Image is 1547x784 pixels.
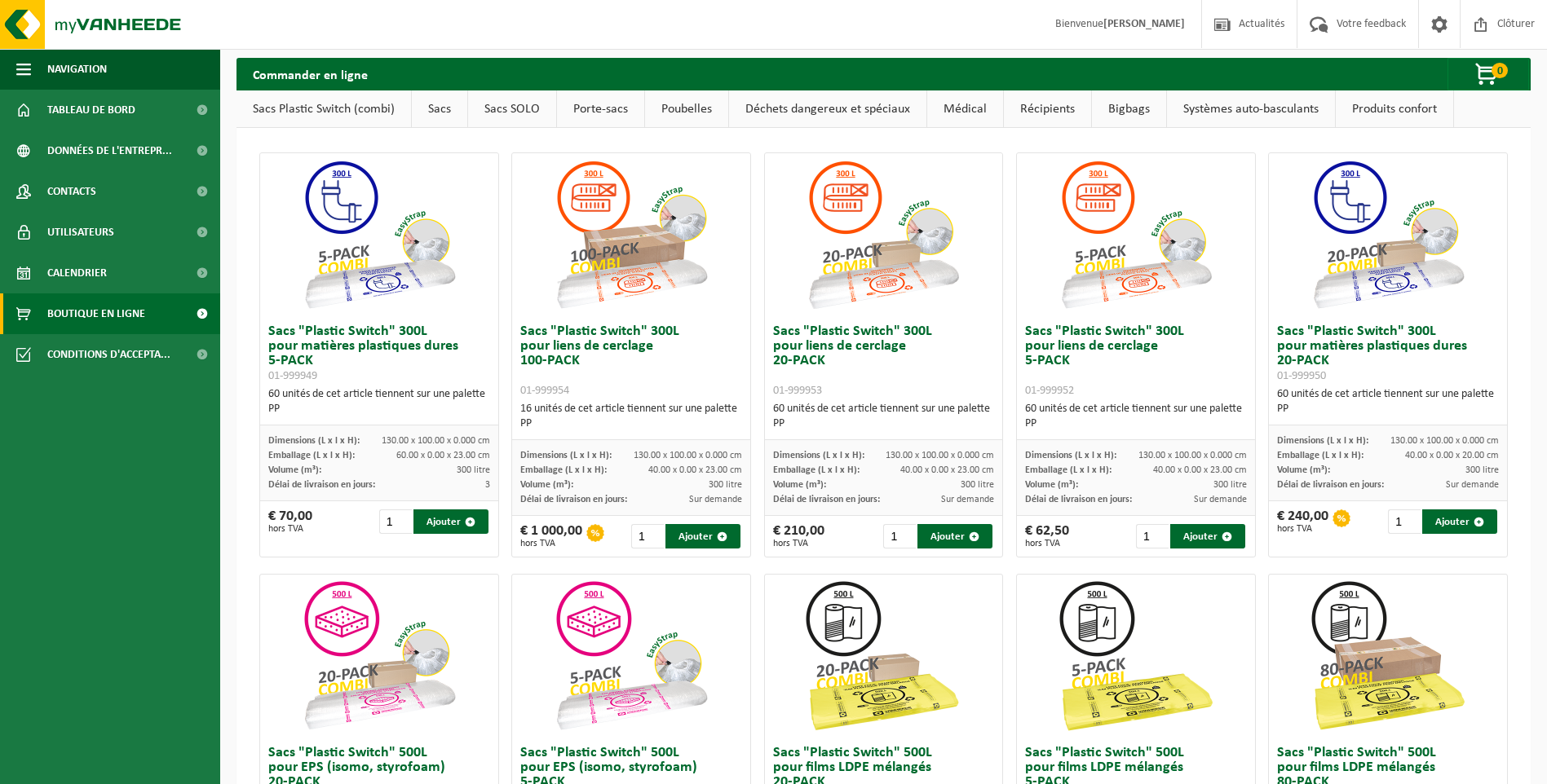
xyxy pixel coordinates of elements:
[1277,465,1330,475] span: Volume (m³):
[648,465,742,475] span: 40.00 x 0.00 x 23.00 cm
[268,402,490,416] div: PP
[520,495,627,504] span: Délai de livraison en jours:
[557,90,644,128] a: Porte-sacs
[1277,324,1499,383] h3: Sacs "Plastic Switch" 300L pour matières plastiques dures 20-PACK
[1054,153,1218,316] img: 01-999952
[773,480,826,490] span: Volume (m³):
[773,451,864,460] span: Dimensions (L x l x H):
[773,416,995,431] div: PP
[268,436,360,446] span: Dimensions (L x l x H):
[1306,153,1470,316] img: 01-999950
[382,436,490,446] span: 130.00 x 100.00 x 0.000 cm
[773,495,880,504] span: Délai de livraison en jours:
[1025,385,1074,397] span: 01-999952
[47,212,114,253] span: Utilisateurs
[773,402,995,431] div: 60 unités de cet article tiennent sur une palette
[468,90,556,128] a: Sacs SOLO
[1306,575,1470,738] img: 01-999968
[1277,509,1328,534] div: € 240,00
[1025,539,1069,548] span: hors TVA
[927,90,1003,128] a: Médical
[268,465,321,475] span: Volume (m³):
[520,524,582,548] div: € 1 000,00
[773,539,824,548] span: hors TVA
[1336,90,1453,128] a: Produits confort
[298,575,461,738] img: 01-999956
[1170,524,1245,548] button: Ajouter
[1025,402,1247,431] div: 60 unités de cet article tiennent sur une palette
[236,58,384,90] h2: Commander en ligne
[1277,370,1326,382] span: 01-999950
[1390,436,1499,446] span: 130.00 x 100.00 x 0.000 cm
[1167,90,1335,128] a: Systèmes auto-basculants
[47,49,107,90] span: Navigation
[268,480,375,490] span: Délai de livraison en jours:
[1004,90,1091,128] a: Récipients
[1194,495,1247,504] span: Sur demande
[457,465,490,475] span: 300 litre
[268,387,490,416] div: 60 unités de cet article tiennent sur une palette
[1025,451,1116,460] span: Dimensions (L x l x H):
[1025,495,1132,504] span: Délai de livraison en jours:
[520,324,742,398] h3: Sacs "Plastic Switch" 300L pour liens de cerclage 100-PACK
[729,90,926,128] a: Déchets dangereux et spéciaux
[520,385,569,397] span: 01-999954
[773,324,995,398] h3: Sacs "Plastic Switch" 300L pour liens de cerclage 20-PACK
[412,90,467,128] a: Sacs
[1103,18,1185,30] strong: [PERSON_NAME]
[1446,480,1499,490] span: Sur demande
[941,495,994,504] span: Sur demande
[1277,480,1384,490] span: Délai de livraison en jours:
[520,465,607,475] span: Emballage (L x l x H):
[268,451,355,460] span: Emballage (L x l x H):
[47,293,145,334] span: Boutique en ligne
[1153,465,1247,475] span: 40.00 x 0.00 x 23.00 cm
[520,402,742,431] div: 16 unités de cet article tiennent sur une palette
[520,416,742,431] div: PP
[379,509,412,534] input: 1
[689,495,742,504] span: Sur demande
[645,90,728,128] a: Poubelles
[1492,63,1508,78] span: 0
[47,253,107,293] span: Calendrier
[520,480,573,490] span: Volume (m³):
[1054,575,1218,738] img: 01-999963
[413,509,488,534] button: Ajouter
[802,575,965,738] img: 01-999964
[520,451,612,460] span: Dimensions (L x l x H):
[1136,524,1169,548] input: 1
[1277,387,1499,416] div: 60 unités de cet article tiennent sur une palette
[550,575,713,738] img: 01-999955
[268,324,490,383] h3: Sacs "Plastic Switch" 300L pour matières plastiques dures 5-PACK
[883,524,916,548] input: 1
[47,171,96,212] span: Contacts
[773,524,824,548] div: € 210,00
[47,334,170,375] span: Conditions d'accepta...
[773,465,860,475] span: Emballage (L x l x H):
[236,90,411,128] a: Sacs Plastic Switch (combi)
[1448,58,1529,90] button: 0
[634,451,742,460] span: 130.00 x 100.00 x 0.000 cm
[631,524,664,548] input: 1
[1405,451,1499,460] span: 40.00 x 0.00 x 20.00 cm
[268,509,312,534] div: € 70,00
[1422,509,1497,534] button: Ajouter
[298,153,461,316] img: 01-999949
[47,130,172,171] span: Données de l'entrepr...
[520,539,582,548] span: hors TVA
[773,385,822,397] span: 01-999953
[886,451,994,460] span: 130.00 x 100.00 x 0.000 cm
[1025,480,1078,490] span: Volume (m³):
[47,90,135,130] span: Tableau de bord
[961,480,994,490] span: 300 litre
[268,524,312,534] span: hors TVA
[900,465,994,475] span: 40.00 x 0.00 x 23.00 cm
[1138,451,1247,460] span: 130.00 x 100.00 x 0.000 cm
[1277,402,1499,416] div: PP
[485,480,490,490] span: 3
[709,480,742,490] span: 300 litre
[1025,324,1247,398] h3: Sacs "Plastic Switch" 300L pour liens de cerclage 5-PACK
[802,153,965,316] img: 01-999953
[917,524,992,548] button: Ajouter
[1277,451,1364,460] span: Emballage (L x l x H):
